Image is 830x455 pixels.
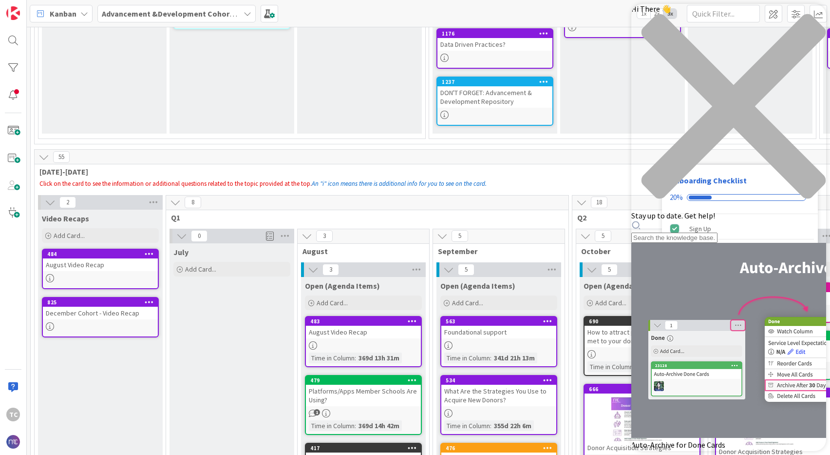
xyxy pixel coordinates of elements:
[306,376,421,385] div: 479
[42,297,159,337] a: 825December Cohort - Video Recap
[322,264,339,276] span: 3
[306,317,421,338] div: 483August Video Recap
[185,197,201,208] span: 8
[589,386,699,393] div: 666
[355,353,356,363] span: :
[452,230,468,242] span: 5
[102,9,252,19] b: Advancement &Development Cohort Calls
[20,1,44,13] span: Support
[43,250,158,258] div: 484
[309,353,355,363] div: Time in Column
[54,231,85,240] span: Add Card...
[185,265,216,274] span: Add Card...
[441,385,556,406] div: What Are the Strategies You Use to Acquire New Donors?
[442,30,552,37] div: 1176
[42,249,159,289] a: 484August Video Recap
[441,317,556,326] div: 563
[355,420,356,431] span: :
[587,361,633,372] div: Time in Column
[595,298,626,307] span: Add Card...
[585,385,699,394] div: 666
[437,78,552,86] div: 1237
[436,28,553,69] a: 1176Data Driven Practices?
[446,318,556,325] div: 563
[581,246,696,256] span: October
[437,29,552,51] div: 1176Data Driven Practices?
[302,246,417,256] span: August
[309,420,355,431] div: Time in Column
[6,6,20,20] img: Visit kanbanzone.com
[437,86,552,108] div: DON'T FORGET: Advancement & Development Repository
[51,4,53,12] div: 6
[306,317,421,326] div: 483
[305,281,380,291] span: Open (Agenda Items)
[47,299,158,306] div: 825
[42,214,89,223] span: Video Recaps
[490,420,491,431] span: :
[305,375,422,435] a: 479Platforms/Apps Member Schools Are Using?Time in Column:369d 14h 42m
[306,444,421,453] div: 417
[310,318,421,325] div: 483
[444,353,490,363] div: Time in Column
[47,251,158,257] div: 484
[305,316,422,367] a: 483August Video RecapTime in Column:369d 13h 31m
[43,298,158,307] div: 825
[591,197,607,208] span: 18
[312,179,487,188] em: An "i" icon means there is additional info for you to see on the card.
[458,264,474,276] span: 5
[446,445,556,452] div: 476
[39,179,312,188] span: Click on the card to see the information or additional questions related to the topic provided at...
[584,281,659,291] span: Open (Agenda Items)
[314,409,320,415] span: 1
[6,408,20,421] div: TC
[310,377,421,384] div: 479
[440,281,515,291] span: Open (Agenda Items)
[441,376,556,385] div: 534
[589,318,699,325] div: 690
[171,213,556,222] span: Q1
[50,8,76,20] span: Kanban
[438,246,552,256] span: September
[491,353,537,363] div: 341d 21h 13m
[6,435,20,449] img: avatar
[436,77,553,126] a: 1237DON'T FORGET: Advancement & Development Repository
[437,29,552,38] div: 1176
[356,353,402,363] div: 369d 13h 31m
[441,326,556,338] div: Foundational support
[53,151,70,163] span: 55
[173,247,189,257] span: July
[595,230,611,242] span: 5
[440,316,557,367] a: 563Foundational supportTime in Column:341d 21h 13m
[316,230,333,242] span: 3
[306,385,421,406] div: Platforms/Apps Member Schools Are Using?
[441,376,556,406] div: 534What Are the Strategies You Use to Acquire New Donors?
[306,326,421,338] div: August Video Recap
[306,376,421,406] div: 479Platforms/Apps Member Schools Are Using?
[601,264,618,276] span: 5
[43,298,158,319] div: 825December Cohort - Video Recap
[585,441,699,454] div: Donor Acquisition Strategies
[59,197,76,208] span: 2
[437,78,552,108] div: 1237DON'T FORGET: Advancement & Development Repository
[446,377,556,384] div: 534
[317,298,348,307] span: Add Card...
[441,317,556,338] div: 563Foundational support
[437,38,552,51] div: Data Driven Practices?
[585,317,699,347] div: 690How to attract people you've never met to your donor base?
[440,375,557,435] a: 534What Are the Strategies You Use to Acquire New Donors?Time in Column:355d 22h 6m
[43,258,158,271] div: August Video Recap
[584,316,700,376] a: 690How to attract people you've never met to your donor base?Time in Column:311d 23h 6m
[452,298,483,307] span: Add Card...
[441,444,556,453] div: 476
[490,353,491,363] span: :
[444,420,490,431] div: Time in Column
[585,326,699,347] div: How to attract people you've never met to your donor base?
[310,445,421,452] div: 417
[491,420,534,431] div: 355d 22h 6m
[585,317,699,326] div: 690
[43,250,158,271] div: 484August Video Recap
[43,307,158,319] div: December Cohort - Video Recap
[356,420,402,431] div: 369d 14h 42m
[442,79,552,85] div: 1237
[585,385,699,454] div: 666Donor Acquisition Strategies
